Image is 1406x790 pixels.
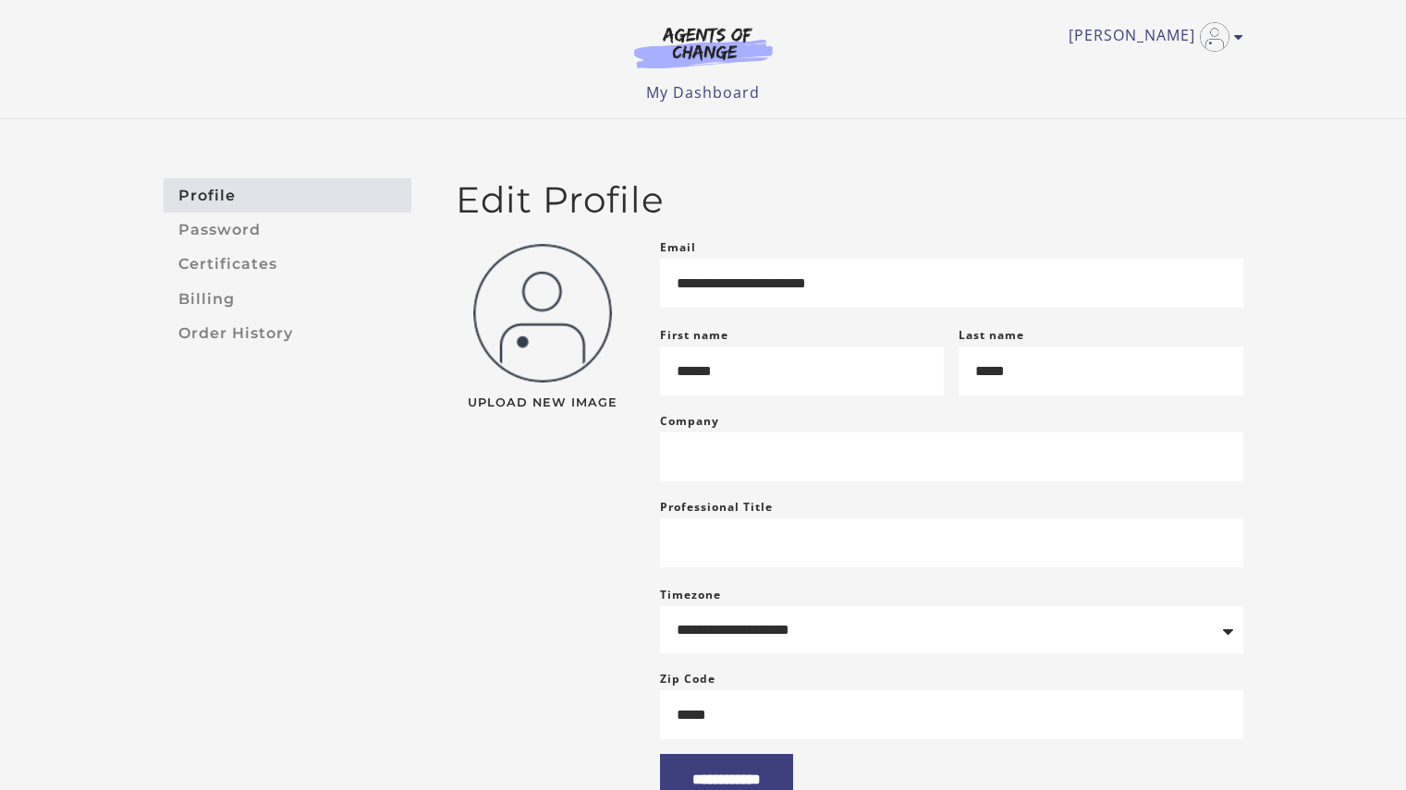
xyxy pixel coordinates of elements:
label: Company [660,410,719,432]
label: Last name [959,327,1024,343]
a: Toggle menu [1069,22,1234,52]
h2: Edit Profile [456,178,1243,222]
label: Email [660,237,696,259]
label: Professional Title [660,496,773,518]
label: Timezone [660,587,721,602]
a: Order History [164,316,411,350]
label: First name [660,327,728,343]
img: Agents of Change Logo [615,26,792,68]
span: Upload New Image [456,397,630,409]
a: Billing [164,282,411,316]
a: Certificates [164,248,411,282]
a: My Dashboard [646,82,760,103]
a: Profile [164,178,411,213]
label: Zip Code [660,668,715,690]
a: Password [164,213,411,247]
